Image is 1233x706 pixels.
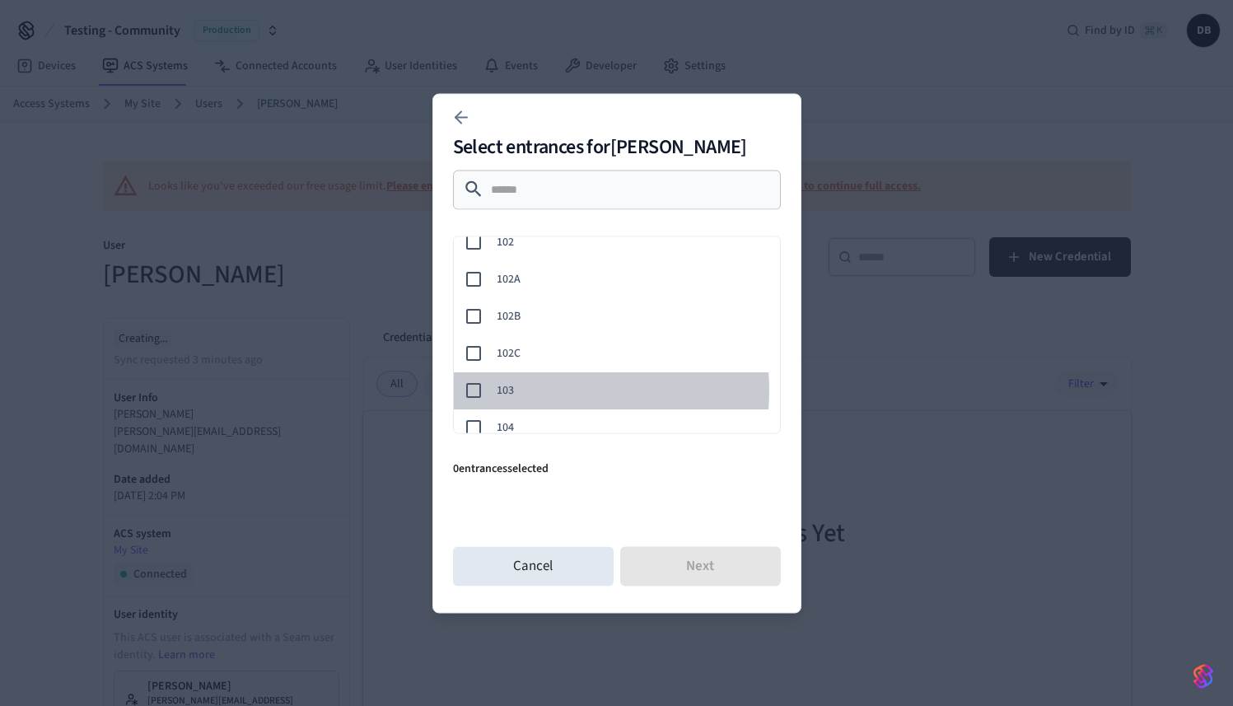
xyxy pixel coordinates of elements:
span: 103 [497,381,767,399]
span: 102A [497,270,767,288]
span: 102 [497,233,767,250]
img: SeamLogoGradient.69752ec5.svg [1193,663,1213,690]
div: 103 [447,372,780,409]
span: 104 [497,418,767,436]
span: 102C [497,344,767,362]
button: Cancel [453,546,614,586]
div: 104 [447,409,780,446]
div: 102 [447,223,780,260]
p: 0 entrance s selected [453,460,781,477]
div: 102A [447,260,780,297]
div: 102C [447,334,780,372]
h2: Select entrances for [PERSON_NAME] [453,137,781,157]
span: 102B [497,307,767,325]
div: 102B [447,297,780,334]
